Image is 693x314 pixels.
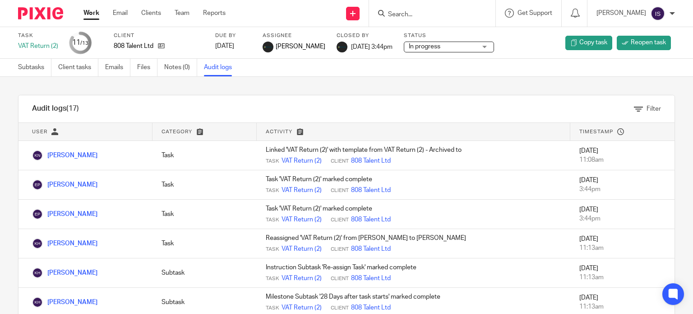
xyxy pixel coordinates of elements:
[351,244,391,253] a: 808 Talent Ltd
[570,258,675,288] td: [DATE]
[579,185,665,194] div: 3:44pm
[18,7,63,19] img: Pixie
[651,6,665,21] img: svg%3E
[32,238,43,249] img: Kerry Hall
[351,186,391,195] a: 808 Talent Ltd
[331,305,349,312] span: Client
[203,9,226,18] a: Reports
[32,150,43,161] img: Karl Newman
[579,155,665,164] div: 11:08am
[337,42,347,52] img: Infinity%20Logo%20with%20Whitespace%20.png
[266,158,279,165] span: Task
[282,274,322,283] a: VAT Return (2)
[282,156,322,165] a: VAT Return (2)
[32,270,97,276] a: [PERSON_NAME]
[32,267,43,278] img: Kerry Hall
[565,36,612,50] a: Copy task
[164,59,197,76] a: Notes (0)
[162,129,192,134] span: Category
[152,170,257,200] td: Task
[617,36,671,50] a: Reopen task
[114,42,153,51] p: 808 Talent Ltd
[266,129,292,134] span: Activity
[351,156,391,165] a: 808 Talent Ltd
[351,274,391,283] a: 808 Talent Ltd
[137,59,157,76] a: Files
[266,246,279,253] span: Task
[105,59,130,76] a: Emails
[152,229,257,258] td: Task
[32,182,97,188] a: [PERSON_NAME]
[215,42,251,51] div: [DATE]
[351,303,391,312] a: 808 Talent Ltd
[337,32,393,39] label: Closed by
[175,9,189,18] a: Team
[257,258,570,288] td: Instruction Subtask 'Re-assign Task' marked complete
[32,209,43,220] img: Eve Parker
[579,302,665,311] div: 11:13am
[282,215,322,224] a: VAT Return (2)
[331,246,349,253] span: Client
[32,152,97,159] a: [PERSON_NAME]
[266,187,279,194] span: Task
[72,37,88,48] div: 11
[152,258,257,288] td: Subtask
[215,32,251,39] label: Due by
[266,216,279,224] span: Task
[331,216,349,224] span: Client
[266,305,279,312] span: Task
[204,59,239,76] a: Audit logs
[631,38,666,47] span: Reopen task
[141,9,161,18] a: Clients
[331,275,349,282] span: Client
[152,141,257,170] td: Task
[114,32,204,39] label: Client
[113,9,128,18] a: Email
[331,158,349,165] span: Client
[579,244,665,253] div: 11:13am
[647,106,661,112] span: Filter
[263,32,325,39] label: Assignee
[257,200,570,229] td: Task 'VAT Return (2)' marked complete
[282,303,322,312] a: VAT Return (2)
[32,179,43,190] img: Eve Parker
[351,215,391,224] a: 808 Talent Ltd
[570,200,675,229] td: [DATE]
[83,9,99,18] a: Work
[32,299,97,305] a: [PERSON_NAME]
[257,229,570,258] td: Reassigned 'VAT Return (2)' from [PERSON_NAME] to [PERSON_NAME]
[570,229,675,258] td: [DATE]
[32,297,43,308] img: Kerry Hall
[579,214,665,223] div: 3:44pm
[579,273,665,282] div: 11:13am
[404,32,494,39] label: Status
[257,170,570,200] td: Task 'VAT Return (2)' marked complete
[257,141,570,170] td: Linked 'VAT Return (2)' with template from VAT Return (2) - Archived to
[570,141,675,170] td: [DATE]
[596,9,646,18] p: [PERSON_NAME]
[58,59,98,76] a: Client tasks
[18,59,51,76] a: Subtasks
[152,200,257,229] td: Task
[32,129,47,134] span: User
[18,42,58,51] div: VAT Return (2)
[517,10,552,16] span: Get Support
[18,32,58,39] label: Task
[80,41,88,46] small: /13
[409,43,440,50] span: In progress
[579,38,607,47] span: Copy task
[331,187,349,194] span: Client
[32,211,97,217] a: [PERSON_NAME]
[579,129,613,134] span: Timestamp
[276,42,325,51] span: [PERSON_NAME]
[282,244,322,253] a: VAT Return (2)
[351,43,393,50] span: [DATE] 3:44pm
[263,42,273,52] img: Infinity%20Logo%20with%20Whitespace%20.png
[387,11,468,19] input: Search
[570,170,675,200] td: [DATE]
[266,275,279,282] span: Task
[282,186,322,195] a: VAT Return (2)
[32,240,97,247] a: [PERSON_NAME]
